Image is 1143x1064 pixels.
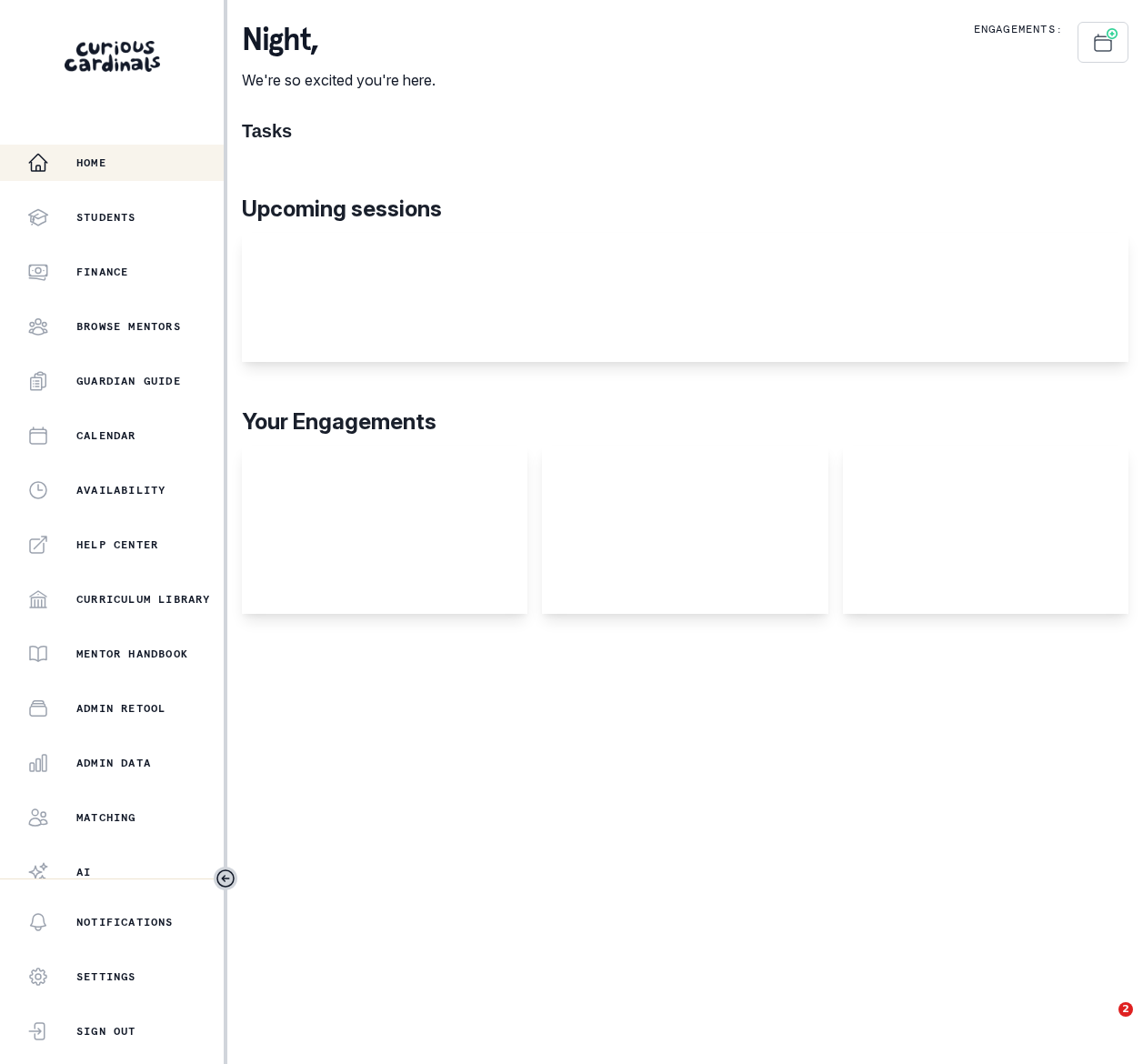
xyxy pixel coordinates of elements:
p: Admin Retool [76,701,165,716]
p: Sign Out [76,1024,136,1039]
p: Engagements: [974,22,1063,36]
p: Availability [76,483,165,497]
p: Finance [76,265,128,279]
p: Home [76,156,106,170]
img: Curious Cardinals Logo [65,41,160,72]
p: Guardian Guide [76,374,181,388]
p: AI [76,865,91,879]
span: 2 [1118,1002,1133,1017]
p: night , [242,22,436,58]
iframe: Intercom live chat [1081,1002,1125,1046]
h1: Tasks [242,120,1128,142]
p: Notifications [76,915,174,929]
p: Mentor Handbook [76,647,188,661]
p: Calendar [76,428,136,443]
p: Curriculum Library [76,592,211,607]
p: We're so excited you're here. [242,69,436,91]
p: Browse Mentors [76,319,181,334]
button: Schedule Sessions [1078,22,1128,63]
p: Matching [76,810,136,825]
p: Your Engagements [242,406,1128,438]
p: Settings [76,969,136,984]
button: Toggle sidebar [214,867,237,890]
p: Help Center [76,537,158,552]
p: Students [76,210,136,225]
p: Upcoming sessions [242,193,1128,226]
p: Admin Data [76,756,151,770]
